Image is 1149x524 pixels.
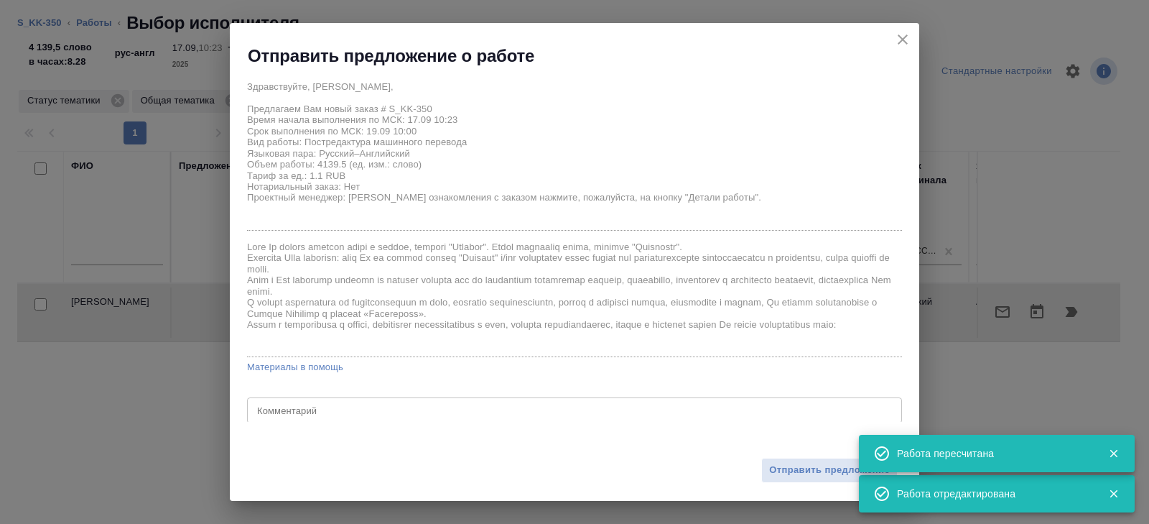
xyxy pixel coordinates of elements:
textarea: Lore Ip dolors ametcon adipi e seddoe, tempori "Utlabor". Etdol magnaaliq enima, minimve "Quisnos... [247,242,902,352]
textarea: Здравствуйте, [PERSON_NAME], Предлагаем Вам новый заказ # S_KK-350 Время начала выполнения по МСК... [247,81,902,226]
button: close [892,29,913,50]
button: Отправить предложение [761,458,898,483]
h2: Отправить предложение о работе [248,45,534,68]
span: Отправить предложение [769,462,890,479]
div: Работа пересчитана [897,446,1087,461]
button: Закрыть [1099,447,1128,460]
div: Работа отредактирована [897,487,1087,501]
a: Материалы в помощь [247,360,902,374]
button: Закрыть [1099,487,1128,500]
